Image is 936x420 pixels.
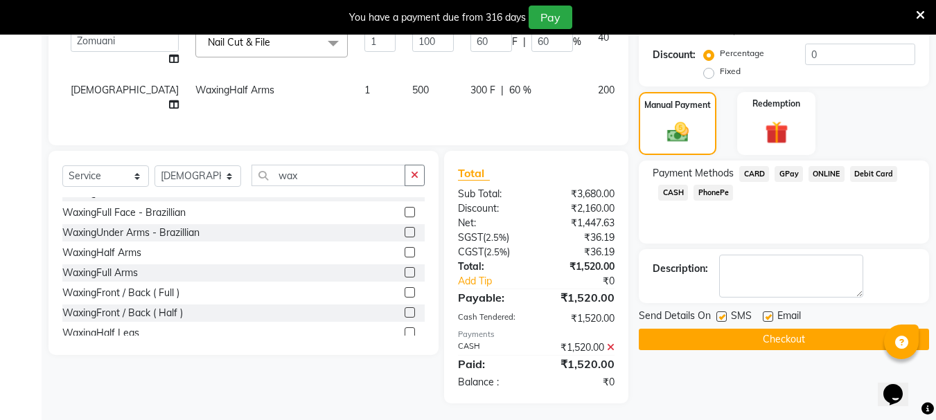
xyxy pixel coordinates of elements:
[777,309,801,326] span: Email
[458,246,484,258] span: CGST
[364,84,370,96] span: 1
[448,216,536,230] div: Net:
[658,185,688,201] span: CASH
[598,31,609,44] span: 40
[448,230,536,245] div: ( )
[536,340,625,355] div: ₹1,520.00
[486,232,506,243] span: 2.5%
[529,6,572,29] button: Pay
[486,246,507,257] span: 2.5%
[208,36,270,48] span: Nail Cut & File
[694,185,733,201] span: PhonePe
[509,83,531,98] span: 60 %
[720,47,764,60] label: Percentage
[448,187,536,201] div: Sub Total:
[536,216,625,230] div: ₹1,447.63
[720,65,741,77] label: Fixed
[448,259,536,274] div: Total:
[536,289,625,306] div: ₹1,520.00
[758,118,795,147] img: _gift.svg
[62,326,139,340] div: WaxingHalf Legs
[653,48,696,62] div: Discount:
[62,226,200,240] div: WaxingUnder Arms - Brazillian
[349,10,526,25] div: You have a payment due from 316 days
[412,84,429,96] span: 500
[739,166,769,182] span: CARD
[448,245,536,259] div: ( )
[448,201,536,216] div: Discount:
[536,311,625,326] div: ₹1,520.00
[448,289,536,306] div: Payable:
[62,246,141,260] div: WaxingHalf Arms
[809,166,845,182] span: ONLINE
[195,84,274,96] span: WaxingHalf Arms
[448,311,536,326] div: Cash Tendered:
[62,206,186,220] div: WaxingFull Face - Brazillian
[458,329,615,340] div: Payments
[458,166,490,181] span: Total
[448,340,536,355] div: CASH
[251,165,405,186] input: Search or Scan
[850,166,898,182] span: Debit Card
[448,274,551,289] a: Add Tip
[501,83,504,98] span: |
[536,259,625,274] div: ₹1,520.00
[598,84,615,96] span: 200
[644,99,711,111] label: Manual Payment
[470,83,495,98] span: 300 F
[536,356,625,372] div: ₹1,520.00
[512,35,518,49] span: F
[523,35,526,49] span: |
[551,274,626,289] div: ₹0
[653,166,734,181] span: Payment Methods
[573,35,581,49] span: %
[752,98,800,110] label: Redemption
[536,201,625,216] div: ₹2,160.00
[536,187,625,201] div: ₹3,680.00
[536,230,625,245] div: ₹36.19
[62,286,179,300] div: WaxingFront / Back ( Full )
[536,375,625,390] div: ₹0
[536,245,625,259] div: ₹36.19
[731,309,752,326] span: SMS
[62,266,138,280] div: WaxingFull Arms
[270,36,276,48] a: x
[653,262,708,276] div: Description:
[639,309,711,326] span: Send Details On
[448,356,536,372] div: Paid:
[62,306,183,320] div: WaxingFront / Back ( Half )
[639,329,929,350] button: Checkout
[775,166,803,182] span: GPay
[458,231,483,244] span: SGST
[71,84,179,96] span: [DEMOGRAPHIC_DATA]
[660,120,696,145] img: _cash.svg
[448,375,536,390] div: Balance :
[878,365,922,406] iframe: chat widget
